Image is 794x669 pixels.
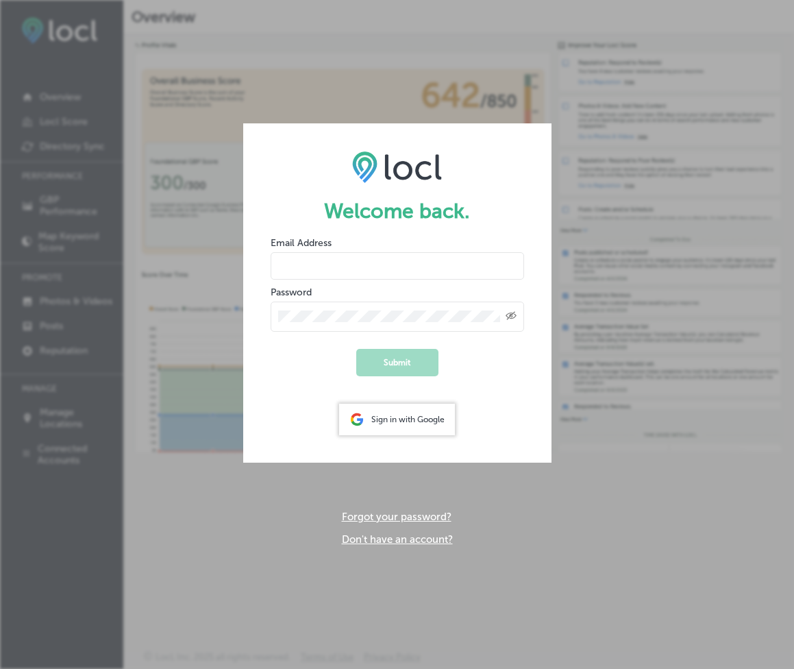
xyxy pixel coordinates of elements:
[271,287,312,298] label: Password
[271,237,332,249] label: Email Address
[506,311,517,323] span: Toggle password visibility
[271,199,524,223] h1: Welcome back.
[339,404,455,435] div: Sign in with Google
[356,349,438,376] button: Submit
[342,511,451,523] a: Forgot your password?
[342,533,453,546] a: Don't have an account?
[352,151,442,182] img: LOCL logo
